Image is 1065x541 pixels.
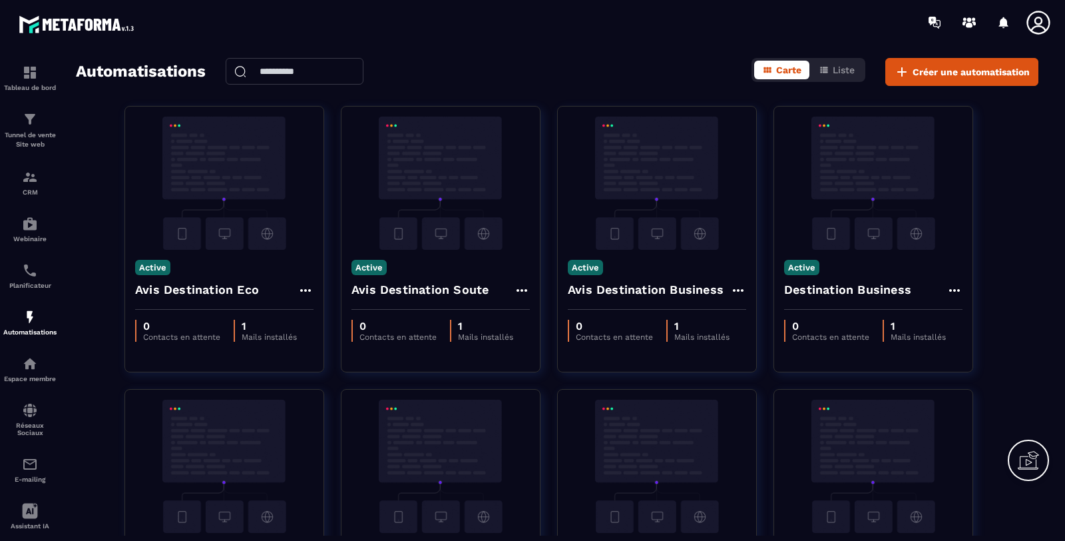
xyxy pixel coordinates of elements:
p: 0 [792,320,869,332]
a: formationformationTunnel de vente Site web [3,101,57,159]
p: Contacts en attente [576,332,653,342]
img: automation-background [784,117,962,250]
p: Active [568,260,603,275]
a: formationformationTableau de bord [3,55,57,101]
p: Espace membre [3,375,57,382]
p: Webinaire [3,235,57,243]
span: Carte [776,65,801,75]
h2: Automatisations [76,58,206,86]
img: automation-background [784,400,962,533]
a: social-networksocial-networkRéseaux Sociaux [3,392,57,446]
a: formationformationCRM [3,159,57,206]
img: automation-background [135,117,314,250]
a: schedulerschedulerPlanificateur [3,253,57,299]
p: Mails installés [891,332,946,342]
img: automation-background [351,117,530,250]
a: Assistant IA [3,493,57,540]
p: Assistant IA [3,522,57,530]
img: automations [22,309,38,325]
img: automation-background [568,117,746,250]
img: social-network [22,402,38,418]
p: 0 [359,320,437,332]
img: automation-background [351,400,530,533]
h4: Avis Destination Eco [135,280,259,299]
img: formation [22,65,38,81]
img: automations [22,356,38,372]
p: Réseaux Sociaux [3,422,57,436]
p: 1 [458,320,513,332]
p: 1 [674,320,730,332]
p: 0 [143,320,220,332]
a: automationsautomationsEspace membre [3,346,57,392]
p: Contacts en attente [792,332,869,342]
p: Automatisations [3,328,57,336]
button: Créer une automatisation [885,58,1038,86]
h4: Destination Business [784,280,911,299]
p: Contacts en attente [359,332,437,342]
p: Active [351,260,387,275]
p: 0 [576,320,653,332]
span: Liste [833,65,855,75]
p: Mails installés [458,332,513,342]
p: Mails installés [242,332,297,342]
p: Active [135,260,170,275]
button: Carte [754,61,809,79]
button: Liste [811,61,863,79]
p: 1 [891,320,946,332]
img: formation [22,111,38,127]
img: email [22,456,38,472]
img: automation-background [135,400,314,533]
p: Contacts en attente [143,332,220,342]
h4: Avis Destination Soute [351,280,489,299]
p: Tunnel de vente Site web [3,131,57,149]
img: logo [19,12,138,37]
a: automationsautomationsAutomatisations [3,299,57,346]
p: Planificateur [3,282,57,289]
p: CRM [3,189,57,196]
img: automation-background [568,400,746,533]
span: Créer une automatisation [913,65,1030,79]
img: automations [22,216,38,232]
h4: Avis Destination Business [568,280,724,299]
p: 1 [242,320,297,332]
img: scheduler [22,263,38,278]
p: Tableau de bord [3,84,57,91]
a: emailemailE-mailing [3,446,57,493]
img: formation [22,169,38,185]
a: automationsautomationsWebinaire [3,206,57,253]
p: E-mailing [3,476,57,483]
p: Active [784,260,819,275]
p: Mails installés [674,332,730,342]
